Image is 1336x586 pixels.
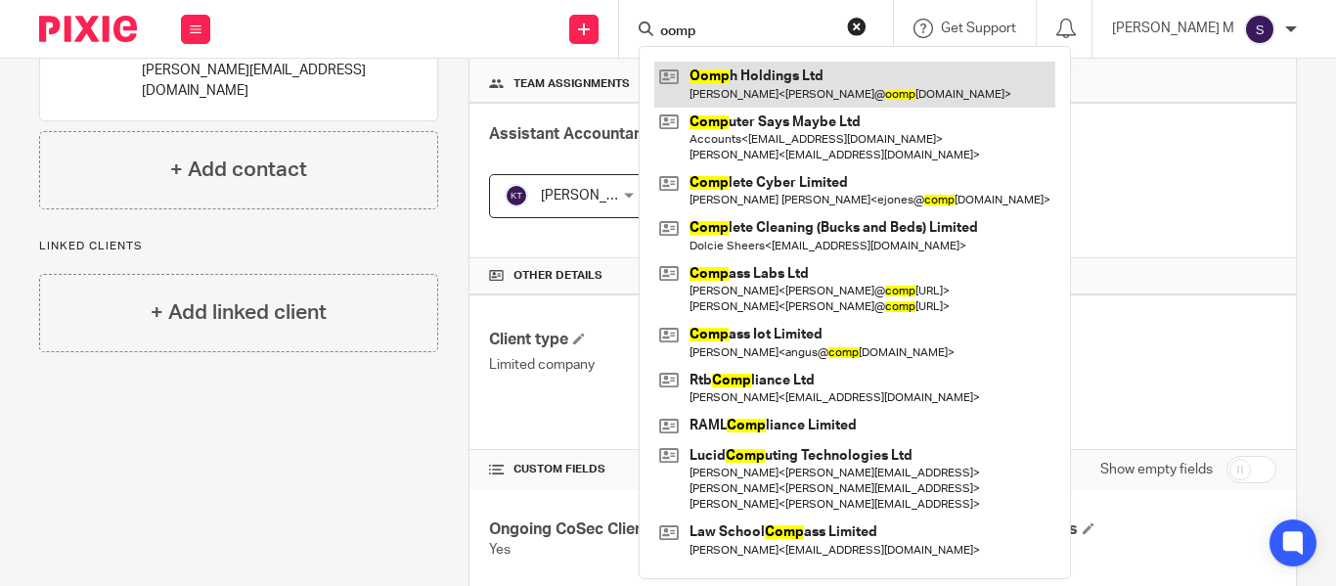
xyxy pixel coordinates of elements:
p: Linked clients [39,239,438,254]
h4: + Add linked client [151,297,327,328]
h4: + Add contact [170,155,307,185]
img: Pixie [39,16,137,42]
p: [STREET_ADDRESS] [883,355,1276,375]
span: Other details [513,268,602,284]
h4: Address [883,330,1276,350]
p: [GEOGRAPHIC_DATA] [883,395,1276,415]
input: Search [658,23,834,41]
span: Team assignments [513,76,630,92]
span: Get Support [941,22,1016,35]
h4: CUSTOM FIELDS [489,462,882,477]
img: svg%3E [505,184,528,207]
h4: Ongoing CoSec Client [489,519,882,540]
span: [PERSON_NAME] [541,189,648,203]
p: [PERSON_NAME] M [1112,19,1234,38]
h4: Jump Registered Address [883,519,1276,540]
p: [PERSON_NAME][EMAIL_ADDRESS][DOMAIN_NAME] [142,61,373,101]
button: Clear [847,17,867,36]
p: [STREET_ADDRESS] [883,375,1276,394]
h4: Client type [489,330,882,350]
p: Limited company [489,355,882,375]
img: svg%3E [1244,14,1275,45]
span: Yes [489,543,511,557]
label: Show empty fields [1100,460,1213,479]
span: Assistant Accountant [489,126,648,142]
